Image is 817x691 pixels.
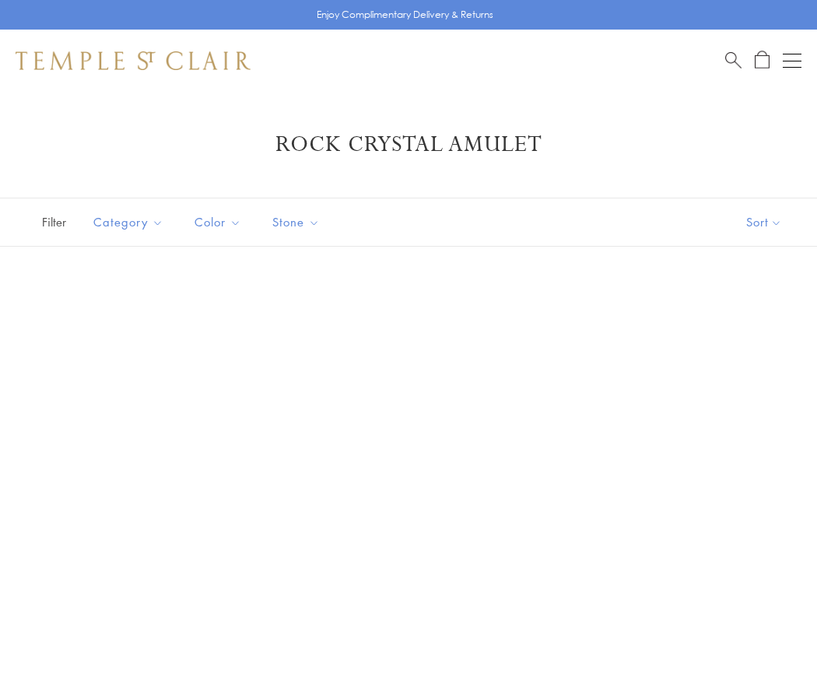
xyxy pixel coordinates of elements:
[783,51,801,70] button: Open navigation
[265,212,331,232] span: Stone
[725,51,742,70] a: Search
[317,7,493,23] p: Enjoy Complimentary Delivery & Returns
[755,51,770,70] a: Open Shopping Bag
[261,205,331,240] button: Stone
[82,205,175,240] button: Category
[183,205,253,240] button: Color
[16,51,251,70] img: Temple St. Clair
[187,212,253,232] span: Color
[711,198,817,246] button: Show sort by
[86,212,175,232] span: Category
[39,131,778,159] h1: Rock Crystal Amulet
